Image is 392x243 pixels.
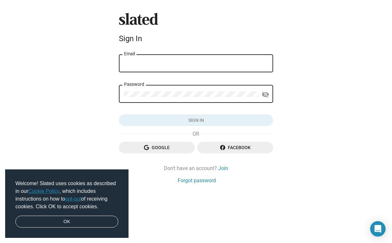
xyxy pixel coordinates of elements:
button: Facebook [197,142,273,153]
mat-icon: visibility_off [262,90,269,100]
sl-branding: Sign In [119,13,273,46]
span: Facebook [202,142,268,153]
button: Google [119,142,195,153]
span: Google [124,142,190,153]
span: Welcome! Slated uses cookies as described in our , which includes instructions on how to of recei... [15,180,118,211]
div: Don't have an account? [119,165,273,172]
div: cookieconsent [5,169,129,238]
div: Open Intercom Messenger [370,221,386,237]
button: Show password [259,88,272,101]
div: Sign In [119,34,273,43]
a: Join [218,165,228,172]
a: Cookie Policy [28,188,59,194]
a: opt-out [65,196,81,202]
a: dismiss cookie message [15,216,118,228]
a: Forgot password [178,177,216,184]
